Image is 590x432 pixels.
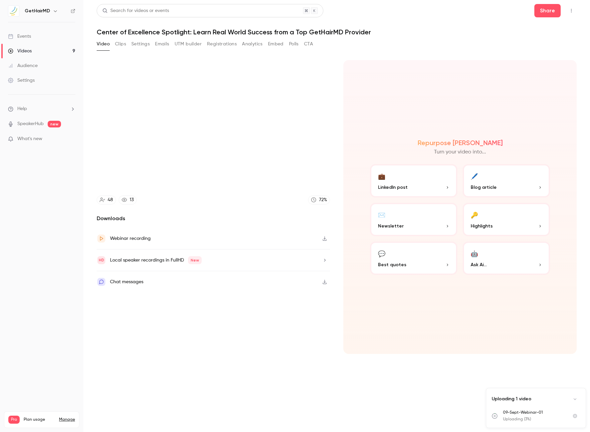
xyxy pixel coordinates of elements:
h2: Downloads [97,214,330,223]
div: 🖊️ [471,171,478,181]
div: 🔑 [471,209,478,220]
span: Newsletter [378,223,404,230]
span: Plan usage [24,417,55,422]
button: ✉️Newsletter [370,203,457,236]
button: Polls [289,39,299,49]
span: LinkedIn post [378,184,408,191]
div: 💼 [378,171,385,181]
button: Top Bar Actions [566,5,577,16]
div: 💬 [378,248,385,259]
div: Search for videos or events [102,7,169,14]
button: Collapse uploads list [570,394,580,404]
button: Clips [115,39,126,49]
button: Share [534,4,561,17]
a: 72% [308,195,330,204]
a: 13 [119,195,137,204]
button: Analytics [242,39,263,49]
button: UTM builder [175,39,202,49]
div: Settings [8,77,35,84]
button: Cancel upload [570,411,580,421]
span: Blog article [471,184,497,191]
p: Uploading (3%) [503,416,564,422]
span: Highlights [471,223,493,230]
span: Help [17,105,27,112]
div: Audience [8,62,38,69]
span: New [188,256,202,264]
button: Embed [268,39,284,49]
a: SpeakerHub [17,120,44,127]
span: What's new [17,135,42,142]
button: Emails [155,39,169,49]
div: 72 % [319,196,327,203]
button: Settings [131,39,150,49]
div: 48 [108,196,113,203]
div: 🤖 [471,248,478,259]
span: new [48,121,61,127]
div: Chat messages [110,278,143,286]
span: Best quotes [378,261,406,268]
h1: Center of Excellence Spotlight: Learn Real World Success from a Top GetHairMD Provider [97,28,577,36]
button: CTA [304,39,313,49]
div: 13 [130,196,134,203]
button: 💼LinkedIn post [370,164,457,197]
p: Turn your video into... [434,148,486,156]
a: Manage [59,417,75,422]
h6: GetHairMD [25,8,50,14]
ul: Uploads list [486,410,586,428]
button: 🖊️Blog article [463,164,550,197]
div: Local speaker recordings in FullHD [110,256,202,264]
span: Pro [8,416,20,424]
button: Video [97,39,110,49]
h2: Repurpose [PERSON_NAME] [418,139,503,147]
p: Uploading 1 video [492,396,531,402]
div: Videos [8,48,32,54]
button: 🔑Highlights [463,203,550,236]
p: 09-Sept-Webinar-01 [503,410,564,416]
span: Ask Ai... [471,261,487,268]
div: Webinar recording [110,235,151,243]
button: 💬Best quotes [370,242,457,275]
a: 48 [97,195,116,204]
button: 🤖Ask Ai... [463,242,550,275]
img: GetHairMD [8,6,19,16]
div: ✉️ [378,209,385,220]
button: Registrations [207,39,237,49]
div: Events [8,33,31,40]
li: help-dropdown-opener [8,105,75,112]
